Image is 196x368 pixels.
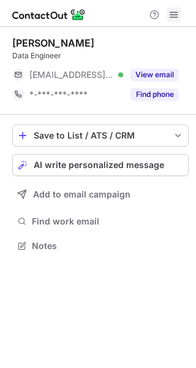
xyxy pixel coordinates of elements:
[12,237,189,255] button: Notes
[34,131,167,140] div: Save to List / ATS / CRM
[32,216,184,227] span: Find work email
[130,88,179,101] button: Reveal Button
[12,7,86,22] img: ContactOut v5.3.10
[12,37,94,49] div: [PERSON_NAME]
[29,69,114,80] span: [EMAIL_ADDRESS][DOMAIN_NAME]
[12,50,189,61] div: Data Engineer
[32,240,184,251] span: Notes
[130,69,179,81] button: Reveal Button
[34,160,164,170] span: AI write personalized message
[12,154,189,176] button: AI write personalized message
[12,213,189,230] button: Find work email
[33,190,130,199] span: Add to email campaign
[12,125,189,147] button: save-profile-one-click
[12,183,189,205] button: Add to email campaign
